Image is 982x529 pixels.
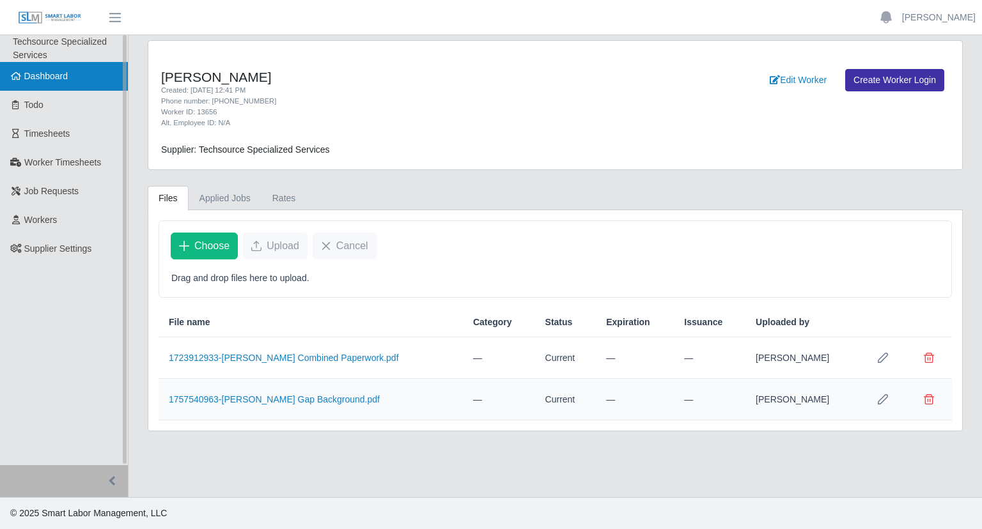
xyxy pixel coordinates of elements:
button: Delete file [916,387,942,412]
span: Cancel [336,238,368,254]
span: Status [545,316,573,329]
a: 1757540963-[PERSON_NAME] Gap Background.pdf [169,394,380,404]
span: Techsource Specialized Services [13,36,107,60]
img: SLM Logo [18,11,82,25]
a: Rates [261,186,307,211]
span: Job Requests [24,186,79,196]
div: Phone number: [PHONE_NUMBER] [161,96,613,107]
button: Row Edit [870,345,896,371]
span: Expiration [606,316,650,329]
td: — [674,337,745,379]
td: [PERSON_NAME] [745,337,860,379]
h4: [PERSON_NAME] [161,69,613,85]
span: Worker Timesheets [24,157,101,167]
a: Create Worker Login [845,69,944,91]
a: Applied Jobs [189,186,261,211]
span: File name [169,316,210,329]
div: Created: [DATE] 12:41 PM [161,85,613,96]
td: — [674,379,745,420]
span: Upload [267,238,299,254]
td: Current [535,379,596,420]
td: [PERSON_NAME] [745,379,860,420]
span: Issuance [684,316,722,329]
td: — [463,337,535,379]
button: Row Edit [870,387,896,412]
a: Files [148,186,189,211]
div: Worker ID: 13656 [161,107,613,118]
span: Choose [194,238,230,254]
span: Dashboard [24,71,68,81]
span: Uploaded by [756,316,809,329]
button: Upload [243,233,308,259]
td: — [596,379,674,420]
a: 1723912933-[PERSON_NAME] Combined Paperwork.pdf [169,353,399,363]
td: — [463,379,535,420]
span: Supplier Settings [24,243,92,254]
button: Cancel [313,233,377,259]
td: Current [535,337,596,379]
span: Workers [24,215,58,225]
span: Todo [24,100,43,110]
span: Timesheets [24,128,70,139]
a: Edit Worker [761,69,835,91]
p: Drag and drop files here to upload. [171,272,939,285]
div: Alt. Employee ID: N/A [161,118,613,128]
span: Supplier: Techsource Specialized Services [161,144,330,155]
span: © 2025 Smart Labor Management, LLC [10,508,167,518]
span: Category [473,316,512,329]
td: — [596,337,674,379]
a: [PERSON_NAME] [902,11,976,24]
button: Delete file [916,345,942,371]
button: Choose [171,233,238,259]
